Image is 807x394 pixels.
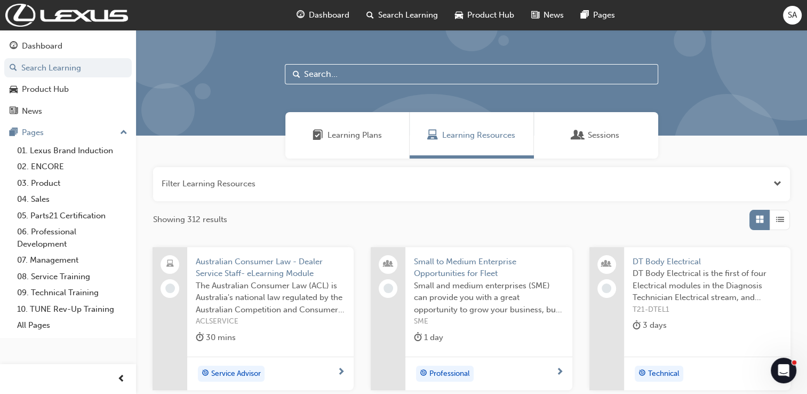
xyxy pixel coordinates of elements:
span: search-icon [366,9,374,22]
a: Small to Medium Enterprise Opportunities for FleetSmall and medium enterprises (SME) can provide ... [371,247,572,390]
div: 1 day [414,331,443,344]
span: news-icon [10,107,18,116]
span: learningRecordVerb_NONE-icon [602,283,611,293]
span: News [544,9,564,21]
span: Grid [756,214,764,226]
a: DT Body ElectricalDT Body Electrical is the first of four Electrical modules in the Diagnosis Tec... [589,247,790,390]
span: laptop-icon [166,257,174,271]
a: search-iconSearch Learning [358,4,446,26]
a: news-iconNews [523,4,572,26]
a: guage-iconDashboard [288,4,358,26]
span: Technical [648,368,680,380]
span: target-icon [202,367,209,381]
span: duration-icon [633,319,641,332]
span: SA [788,9,797,21]
a: pages-iconPages [572,4,624,26]
a: Learning PlansLearning Plans [285,112,410,159]
input: Search... [285,64,658,84]
a: 06. Professional Development [13,224,132,252]
a: 09. Technical Training [13,285,132,301]
span: Professional [429,368,470,380]
span: Sessions [588,129,619,141]
a: SessionsSessions [534,112,658,159]
span: Search Learning [378,9,438,21]
span: Small to Medium Enterprise Opportunities for Fleet [414,256,563,280]
a: All Pages [13,317,132,334]
a: News [4,101,132,121]
span: duration-icon [414,331,422,344]
a: 01. Lexus Brand Induction [13,143,132,159]
span: target-icon [420,367,427,381]
a: Learning ResourcesLearning Resources [410,112,534,159]
span: SME [414,316,563,328]
iframe: Intercom live chat [771,358,796,383]
button: SA [783,6,802,25]
span: pages-icon [10,128,18,138]
a: 02. ENCORE [13,159,132,175]
span: learningRecordVerb_NONE-icon [165,283,175,293]
span: Search [293,68,300,81]
span: guage-icon [10,42,18,51]
div: Dashboard [22,40,62,52]
span: Learning Plans [327,129,382,141]
a: Product Hub [4,80,132,99]
button: DashboardSearch LearningProduct HubNews [4,34,132,123]
button: Pages [4,123,132,143]
span: learningRecordVerb_NONE-icon [383,283,393,293]
span: next-icon [337,368,345,377]
a: 04. Sales [13,191,132,208]
div: 3 days [633,319,667,332]
div: Pages [22,127,44,139]
a: 03. Product [13,175,132,192]
span: Learning Resources [442,129,515,141]
a: 07. Management [13,252,132,269]
span: DT Body Electrical [633,256,782,268]
span: Showing 312 results [153,214,227,226]
span: car-icon [455,9,463,22]
span: target-icon [638,367,646,381]
div: 30 mins [196,331,236,344]
a: Search Learning [4,58,132,78]
a: car-iconProduct Hub [446,4,523,26]
span: next-icon [556,368,564,377]
span: T21-DTEL1 [633,304,782,316]
span: people-icon [603,257,610,271]
span: pages-icon [581,9,589,22]
span: ACLSERVICE [196,316,345,328]
span: duration-icon [196,331,204,344]
a: 05. Parts21 Certification [13,208,132,224]
span: Learning Plans [313,129,323,141]
span: guage-icon [297,9,305,22]
span: Learning Resources [427,129,438,141]
span: news-icon [531,9,539,22]
a: 08. Service Training [13,269,132,285]
span: List [776,214,784,226]
span: DT Body Electrical is the first of four Electrical modules in the Diagnosis Technician Electrical... [633,267,782,304]
span: Dashboard [309,9,349,21]
span: Sessions [573,129,584,141]
span: Small and medium enterprises (SME) can provide you with a great opportunity to grow your business... [414,280,563,316]
button: Open the filter [773,178,781,190]
a: Dashboard [4,36,132,56]
img: Trak [5,4,128,27]
span: Pages [593,9,615,21]
div: Product Hub [22,83,69,96]
span: Product Hub [467,9,514,21]
span: people-icon [385,257,392,271]
span: up-icon [120,126,127,140]
div: News [22,105,42,117]
span: search-icon [10,64,17,73]
span: prev-icon [117,373,125,386]
span: Australian Consumer Law - Dealer Service Staff- eLearning Module [196,256,345,280]
span: The Australian Consumer Law (ACL) is Australia's national law regulated by the Australian Competi... [196,280,345,316]
span: Service Advisor [211,368,261,380]
a: Australian Consumer Law - Dealer Service Staff- eLearning ModuleThe Australian Consumer Law (ACL)... [153,247,354,390]
a: 10. TUNE Rev-Up Training [13,301,132,318]
span: car-icon [10,85,18,94]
